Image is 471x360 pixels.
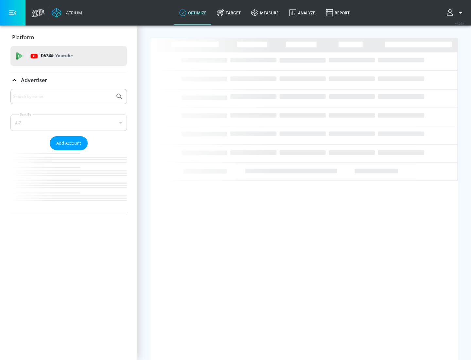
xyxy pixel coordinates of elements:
[10,46,127,66] div: DV360: Youtube
[455,22,464,25] span: v 4.25.4
[10,115,127,131] div: A-Z
[12,34,34,41] p: Platform
[52,8,82,18] a: Atrium
[246,1,284,25] a: measure
[174,1,212,25] a: optimize
[212,1,246,25] a: Target
[21,77,47,84] p: Advertiser
[10,28,127,46] div: Platform
[10,89,127,214] div: Advertiser
[50,136,88,150] button: Add Account
[56,139,81,147] span: Add Account
[55,52,73,59] p: Youtube
[10,71,127,89] div: Advertiser
[13,92,112,101] input: Search by name
[41,52,73,60] p: DV360:
[284,1,321,25] a: Analyze
[19,112,33,117] label: Sort By
[10,150,127,214] nav: list of Advertiser
[321,1,355,25] a: Report
[63,10,82,16] div: Atrium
